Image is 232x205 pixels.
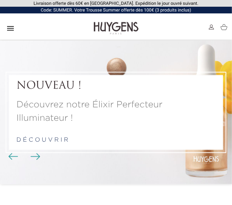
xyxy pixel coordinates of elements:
[11,151,35,163] div: Boutons du carrousel
[16,80,216,92] a: NOUVEAU !
[16,138,68,143] a: d é c o u v r i r
[6,24,15,33] i: 
[94,21,139,35] img: Huygens
[16,98,216,125] a: Découvrez notre Élixir Perfecteur Illuminateur !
